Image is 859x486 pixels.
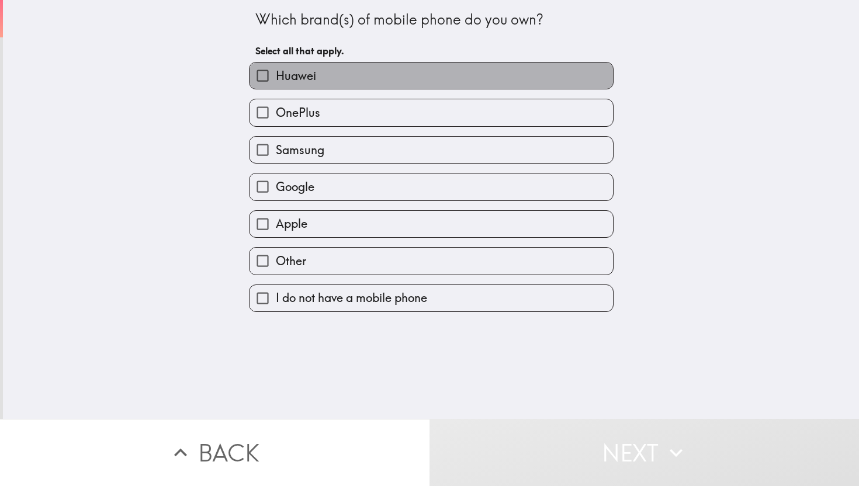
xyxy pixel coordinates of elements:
[276,179,314,195] span: Google
[250,211,613,237] button: Apple
[250,248,613,274] button: Other
[250,173,613,200] button: Google
[255,44,607,57] h6: Select all that apply.
[276,253,306,269] span: Other
[250,285,613,311] button: I do not have a mobile phone
[276,216,307,232] span: Apple
[276,68,316,84] span: Huawei
[276,105,320,121] span: OnePlus
[255,10,607,30] div: Which brand(s) of mobile phone do you own?
[276,290,427,306] span: I do not have a mobile phone
[250,63,613,89] button: Huawei
[250,137,613,163] button: Samsung
[276,142,324,158] span: Samsung
[250,99,613,126] button: OnePlus
[430,419,859,486] button: Next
